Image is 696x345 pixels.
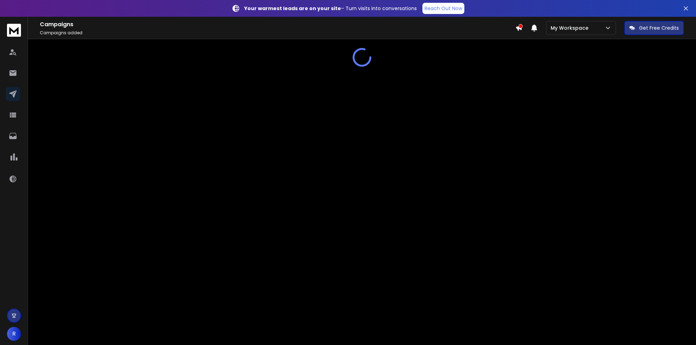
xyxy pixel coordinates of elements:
p: Reach Out Now [425,5,462,12]
a: Reach Out Now [422,3,464,14]
button: Get Free Credits [624,21,684,35]
h1: Campaigns [40,20,515,29]
p: My Workspace [551,24,591,31]
p: – Turn visits into conversations [244,5,417,12]
p: Get Free Credits [639,24,679,31]
img: logo [7,24,21,37]
button: R [7,327,21,341]
strong: Your warmest leads are on your site [244,5,341,12]
p: Campaigns added [40,30,515,36]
